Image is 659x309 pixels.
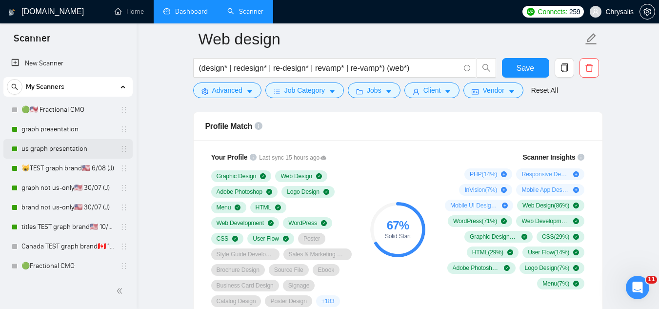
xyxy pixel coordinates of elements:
[404,82,460,98] button: userClientcaret-down
[585,33,598,45] span: edit
[453,264,500,272] span: Adobe Photoshop ( 7 %)
[542,233,569,241] span: CSS ( 29 %)
[120,125,128,133] span: holder
[21,139,114,159] a: us graph presentation
[155,208,180,227] span: neutral face reaction
[370,220,425,231] div: 67 %
[6,4,25,22] button: go back
[284,85,325,96] span: Job Category
[555,58,574,78] button: copy
[527,8,535,16] img: upwork-logo.png
[186,208,200,227] span: 😃
[270,297,306,305] span: Poster Design
[348,82,400,98] button: folderJobscaret-down
[521,217,569,225] span: Web Development ( 64 %)
[573,234,579,240] span: check-circle
[517,62,534,74] span: Save
[120,106,128,114] span: holder
[266,189,272,195] span: check-circle
[573,203,579,208] span: check-circle
[130,208,155,227] span: disappointed reaction
[129,240,207,247] a: Open in help center
[232,236,238,242] span: check-circle
[280,172,312,180] span: Web Design
[367,85,381,96] span: Jobs
[573,281,579,287] span: check-circle
[444,88,451,95] span: caret-down
[135,208,149,227] span: 😞
[569,6,580,17] span: 259
[217,219,264,227] span: Web Development
[11,54,125,73] a: New Scanner
[6,31,58,52] span: Scanner
[116,286,126,296] span: double-left
[538,6,567,17] span: Connects:
[163,7,208,16] a: dashboardDashboard
[246,88,253,95] span: caret-down
[573,218,579,224] span: check-circle
[217,188,262,196] span: Adobe Photoshop
[521,170,569,178] span: Responsive Design ( 14 %)
[531,85,558,96] a: Reset All
[217,204,231,211] span: Menu
[522,154,575,161] span: Scanner Insights
[464,65,470,71] span: info-circle
[255,122,262,130] span: info-circle
[321,297,335,305] span: + 183
[472,88,479,95] span: idcard
[356,88,363,95] span: folder
[501,218,507,224] span: check-circle
[579,58,599,78] button: delete
[227,7,263,16] a: searchScanner
[120,262,128,270] span: holder
[573,187,579,193] span: plus-circle
[274,266,303,274] span: Source File
[7,79,22,95] button: search
[265,82,344,98] button: barsJob Categorycaret-down
[385,88,392,95] span: caret-down
[120,223,128,231] span: holder
[522,202,569,209] span: Web Design ( 86 %)
[639,4,655,20] button: setting
[21,159,114,178] a: 😸TEST graph brand🇺🇸 6/08 (J)
[626,276,649,299] iframe: Intercom live chat
[482,85,504,96] span: Vendor
[453,217,497,225] span: WordPress ( 71 %)
[555,63,574,72] span: copy
[303,235,320,243] span: Poster
[274,88,280,95] span: bars
[578,154,584,161] span: info-circle
[217,235,229,243] span: CSS
[21,120,114,139] a: graph presentation
[120,204,128,211] span: holder
[217,297,256,305] span: Catalog Design
[646,276,657,284] span: 11
[180,208,206,227] span: smiley reaction
[120,184,128,192] span: holder
[201,88,208,95] span: setting
[21,100,114,120] a: 🟢🇺🇸 Fractional CMO
[504,265,510,271] span: check-circle
[464,186,497,194] span: InVision ( 7 %)
[205,122,253,130] span: Profile Match
[477,58,496,78] button: search
[283,236,289,242] span: check-circle
[21,256,114,276] a: 🟢Fractional CMO
[7,83,22,90] span: search
[521,234,527,240] span: check-circle
[21,178,114,198] a: graph not us-only🇺🇸 30/07 (J)
[259,153,326,163] span: Last sync 15 hours ago
[288,219,317,227] span: WordPress
[12,198,324,209] div: Did this answer your question?
[211,153,248,161] span: Your Profile
[120,145,128,153] span: holder
[21,237,114,256] a: Canada TEST graph brand🇨🇦 10/06 (T)
[639,8,655,16] a: setting
[502,58,549,78] button: Save
[288,282,310,289] span: Signage
[542,280,569,288] span: Menu ( 7 %)
[256,204,272,211] span: HTML
[450,202,498,209] span: Mobile UI Design ( 7 %)
[199,27,583,51] input: Scanner name...
[316,173,322,179] span: check-circle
